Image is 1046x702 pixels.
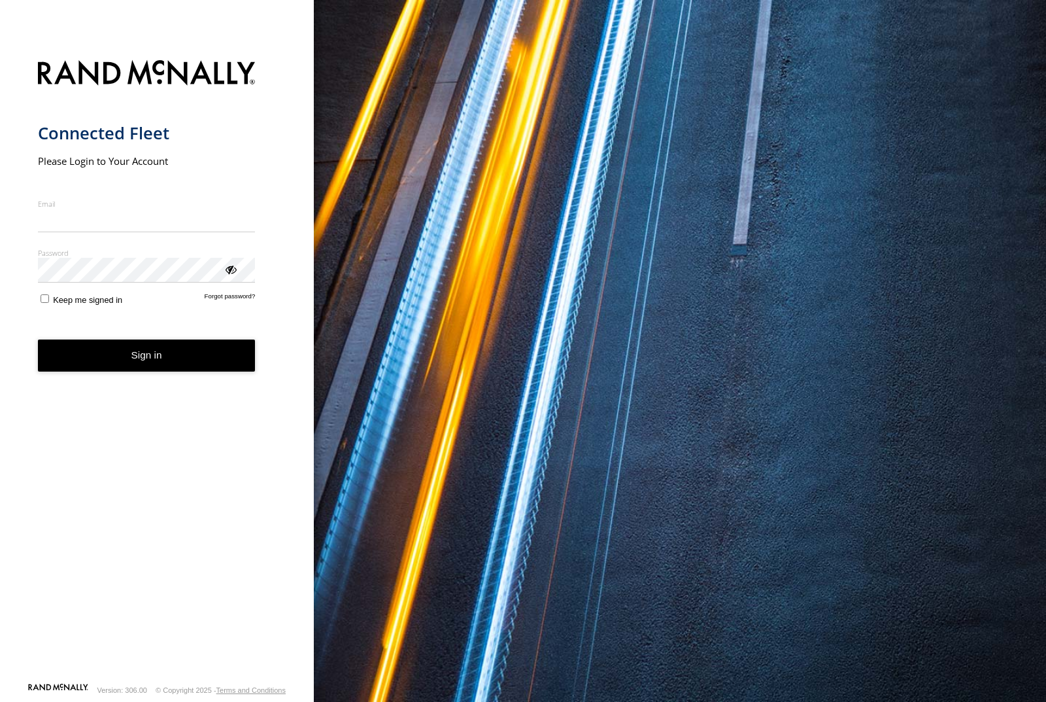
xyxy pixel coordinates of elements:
a: Terms and Conditions [216,686,286,694]
label: Password [38,248,256,258]
form: main [38,52,277,682]
div: Version: 306.00 [97,686,147,694]
h1: Connected Fleet [38,122,256,144]
h2: Please Login to Your Account [38,154,256,167]
div: ViewPassword [224,262,237,275]
button: Sign in [38,340,256,372]
img: Rand McNally [38,58,256,91]
span: Keep me signed in [53,295,122,305]
div: © Copyright 2025 - [156,686,286,694]
label: Email [38,199,256,209]
a: Visit our Website [28,684,88,697]
input: Keep me signed in [41,294,49,303]
a: Forgot password? [205,292,256,305]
